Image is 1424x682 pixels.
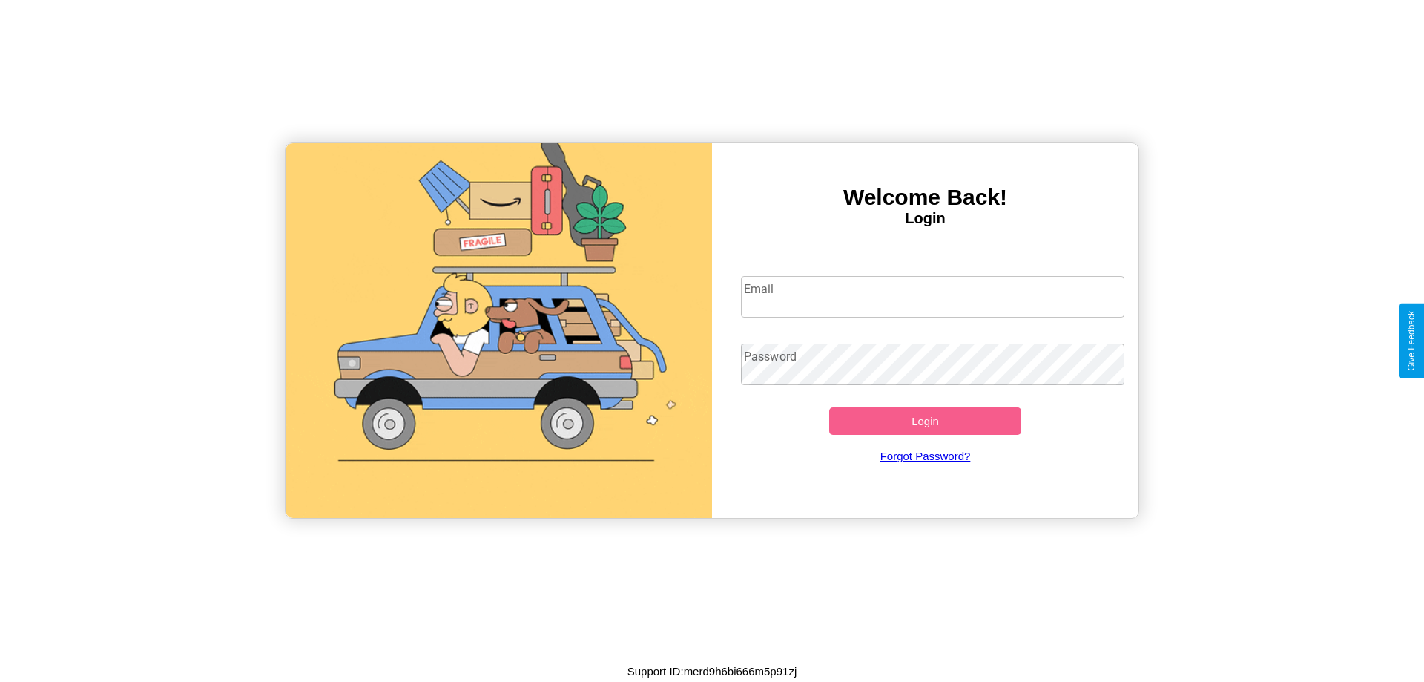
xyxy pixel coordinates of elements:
[627,661,797,681] p: Support ID: merd9h6bi666m5p91zj
[286,143,712,518] img: gif
[1406,311,1417,371] div: Give Feedback
[734,435,1118,477] a: Forgot Password?
[712,185,1138,210] h3: Welcome Back!
[712,210,1138,227] h4: Login
[829,407,1021,435] button: Login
